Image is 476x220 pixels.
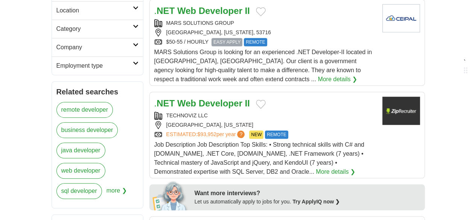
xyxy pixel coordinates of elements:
[177,98,196,108] strong: Web
[265,130,288,139] span: REMOTE
[154,49,372,82] span: MARS Solutions Group is looking for an experienced .NET Developer-II located in [GEOGRAPHIC_DATA]...
[154,141,364,175] span: Job Description Job Description Top Skills: • Strong technical skills with C# and [DOMAIN_NAME], ...
[52,56,143,75] a: Employment type
[292,199,340,205] a: Try ApplyIQ now ❯
[106,183,127,203] span: more ❯
[56,143,105,158] a: java developer
[256,7,266,16] button: Add to favorite jobs
[244,38,267,46] span: REMOTE
[56,183,102,199] a: sql developer
[152,180,189,210] img: apply-iq-scientist.png
[154,29,376,36] div: [GEOGRAPHIC_DATA], [US_STATE], 53716
[154,121,376,129] div: [GEOGRAPHIC_DATA], [US_STATE]
[316,167,355,176] a: More details ❯
[154,19,376,27] div: MARS SOLUTIONS GROUP
[249,130,263,139] span: NEW
[382,97,420,125] img: Company logo
[245,98,249,108] strong: II
[56,122,118,138] a: business developer
[56,61,133,70] h2: Employment type
[211,38,242,46] span: EASY APPLY
[154,38,376,46] div: $50-55 / HOURLY
[154,98,250,108] a: .NET Web Developer II
[56,163,105,179] a: web developer
[56,24,133,33] h2: Category
[199,6,242,16] strong: Developer
[197,131,216,137] span: $93,952
[154,112,376,120] div: TECHNOVIZ LLC
[382,4,420,32] img: Company logo
[195,189,420,198] div: Want more interviews?
[256,100,266,109] button: Add to favorite jobs
[245,6,249,16] strong: II
[52,38,143,56] a: Company
[56,86,138,97] h2: Related searches
[199,98,242,108] strong: Developer
[56,102,113,118] a: remote developer
[237,130,245,138] span: ?
[177,6,196,16] strong: Web
[195,198,420,206] div: Let us automatically apply to jobs for you.
[52,1,143,20] a: Location
[154,6,250,16] a: .NET Web Developer II
[52,20,143,38] a: Category
[56,43,133,52] h2: Company
[166,130,246,139] a: ESTIMATED:$93,952per year?
[318,75,357,84] a: More details ❯
[157,98,175,108] strong: NET
[56,6,133,15] h2: Location
[157,6,175,16] strong: NET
